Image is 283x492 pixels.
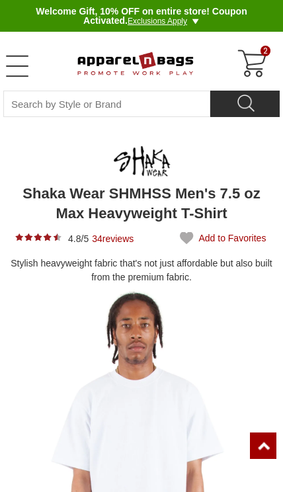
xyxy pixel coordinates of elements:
[236,93,256,113] img: search icon
[3,91,210,117] input: Search By Style or Brand
[261,46,271,56] span: 2
[17,42,197,87] a: ApparelnBags
[128,17,187,26] a: Exclusions Apply
[15,233,61,244] a: 34 reviews
[7,257,276,284] span: Stylish heavyweight fabric that's not just affordable but also built from the premium fabric.
[101,143,182,181] img: Shop Shaka Wear
[7,184,276,230] h1: Shaka Wear SHMHSS Men's 7.5 oz Max Heavyweight T-Shirt
[68,233,81,244] span: 4.8
[57,42,194,84] img: ApparelnBags.com Official Website
[92,233,102,244] span: 34
[83,233,89,244] span: 5
[92,233,134,244] a: 34reviews
[210,91,280,117] button: Search
[65,230,92,247] span: /
[180,233,266,243] a: Add to Favorites
[234,48,266,80] a: 2
[15,233,61,242] span: Rating: 4.8/5
[4,53,30,79] a: Open Left Menu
